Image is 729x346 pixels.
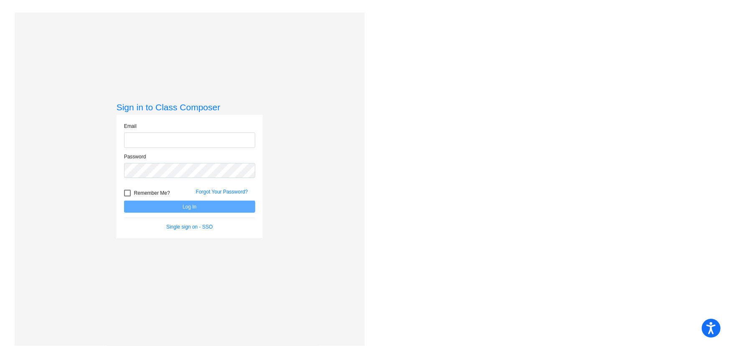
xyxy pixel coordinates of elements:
[124,201,255,213] button: Log In
[196,189,248,195] a: Forgot Your Password?
[124,122,137,130] label: Email
[117,102,263,112] h3: Sign in to Class Composer
[166,224,213,230] a: Single sign on - SSO
[124,153,146,160] label: Password
[134,188,170,198] span: Remember Me?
